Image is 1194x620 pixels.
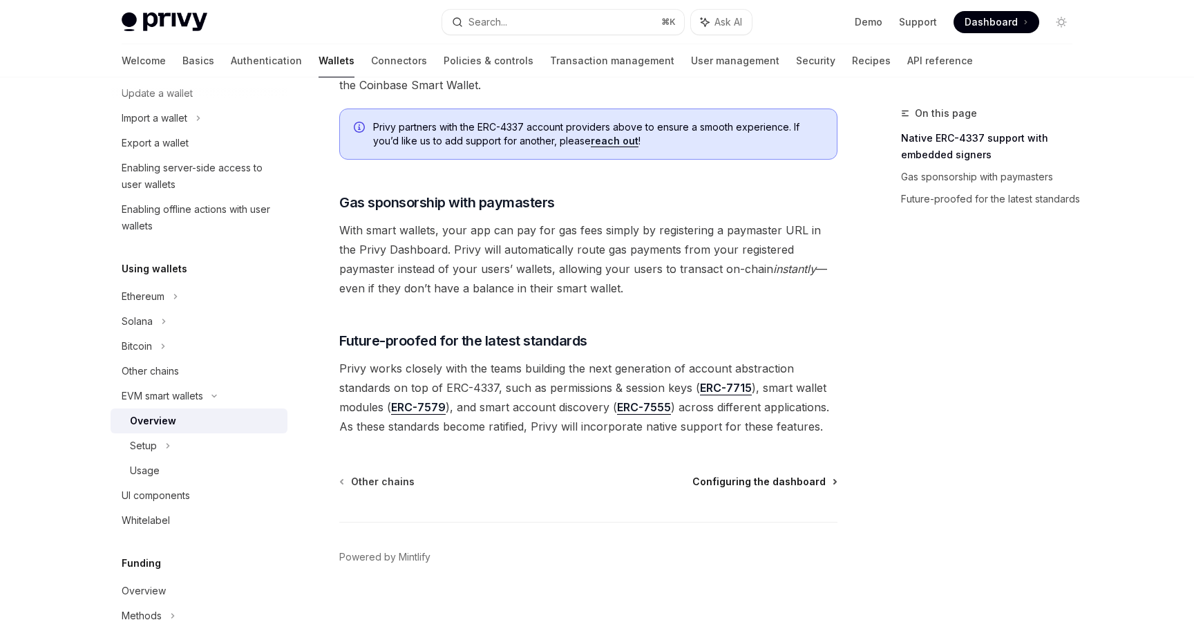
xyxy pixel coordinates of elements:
[130,462,160,479] div: Usage
[319,44,354,77] a: Wallets
[122,388,203,404] div: EVM smart wallets
[714,15,742,29] span: Ask AI
[339,220,837,298] span: With smart wallets, your app can pay for gas fees simply by registering a paymaster URL in the Pr...
[692,475,836,489] a: Configuring the dashboard
[122,12,207,32] img: light logo
[111,408,287,433] a: Overview
[130,438,157,454] div: Setup
[122,583,166,599] div: Overview
[111,579,287,603] a: Overview
[692,475,826,489] span: Configuring the dashboard
[111,156,287,197] a: Enabling server-side access to user wallets
[442,10,684,35] button: Search...⌘K
[700,381,752,395] a: ERC-7715
[901,127,1083,166] a: Native ERC-4337 support with embedded signers
[371,44,427,77] a: Connectors
[391,400,446,415] a: ERC-7579
[122,338,152,355] div: Bitcoin
[122,261,187,277] h5: Using wallets
[1050,11,1072,33] button: Toggle dark mode
[122,487,190,504] div: UI components
[691,10,752,35] button: Ask AI
[852,44,891,77] a: Recipes
[122,313,153,330] div: Solana
[339,331,587,350] span: Future-proofed for the latest standards
[122,555,161,572] h5: Funding
[122,160,279,193] div: Enabling server-side access to user wallets
[122,288,164,305] div: Ethereum
[354,122,368,135] svg: Info
[341,475,415,489] a: Other chains
[231,44,302,77] a: Authentication
[111,508,287,533] a: Whitelabel
[373,120,823,148] span: Privy partners with the ERC-4337 account providers above to ensure a smooth experience. If you’d ...
[965,15,1018,29] span: Dashboard
[122,201,279,234] div: Enabling offline actions with user wallets
[122,44,166,77] a: Welcome
[122,363,179,379] div: Other chains
[182,44,214,77] a: Basics
[796,44,835,77] a: Security
[661,17,676,28] span: ⌘ K
[339,550,430,564] a: Powered by Mintlify
[339,193,555,212] span: Gas sponsorship with paymasters
[550,44,674,77] a: Transaction management
[468,14,507,30] div: Search...
[351,475,415,489] span: Other chains
[901,188,1083,210] a: Future-proofed for the latest standards
[899,15,937,29] a: Support
[111,131,287,156] a: Export a wallet
[111,458,287,483] a: Usage
[907,44,973,77] a: API reference
[773,262,816,276] em: instantly
[901,166,1083,188] a: Gas sponsorship with paymasters
[444,44,533,77] a: Policies & controls
[111,483,287,508] a: UI components
[591,135,638,147] a: reach out
[122,110,187,126] div: Import a wallet
[122,135,189,151] div: Export a wallet
[111,197,287,238] a: Enabling offline actions with user wallets
[339,359,837,436] span: Privy works closely with the teams building the next generation of account abstraction standards ...
[691,44,779,77] a: User management
[954,11,1039,33] a: Dashboard
[915,105,977,122] span: On this page
[130,413,176,429] div: Overview
[617,400,671,415] a: ERC-7555
[111,359,287,384] a: Other chains
[122,512,170,529] div: Whitelabel
[855,15,882,29] a: Demo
